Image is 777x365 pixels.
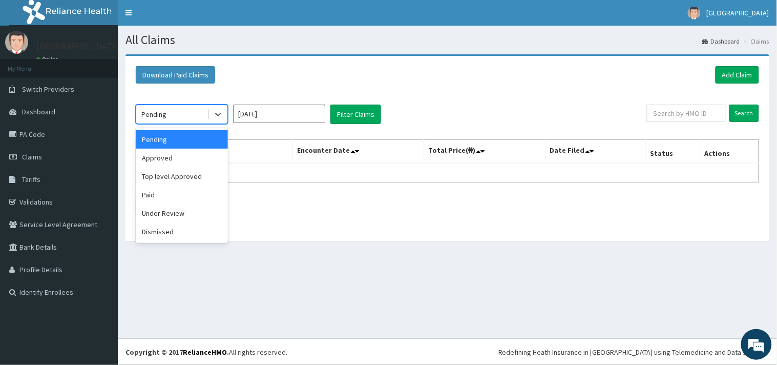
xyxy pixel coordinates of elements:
[293,140,424,164] th: Encounter Date
[729,105,759,122] input: Search
[5,31,28,54] img: User Image
[22,175,40,184] span: Tariffs
[118,339,777,365] footer: All rights reserved.
[136,149,228,167] div: Approved
[646,140,700,164] th: Status
[700,140,759,164] th: Actions
[707,8,769,17] span: [GEOGRAPHIC_DATA]
[136,186,228,204] div: Paid
[22,107,55,116] span: Dashboard
[183,348,227,357] a: RelianceHMO
[688,7,701,19] img: User Image
[136,204,228,222] div: Under Review
[545,140,646,164] th: Date Filed
[22,85,74,94] span: Switch Providers
[702,37,740,46] a: Dashboard
[125,348,229,357] strong: Copyright © 2017 .
[716,66,759,84] a: Add Claim
[498,347,769,357] div: Redefining Heath Insurance in [GEOGRAPHIC_DATA] using Telemedicine and Data Science!
[53,57,172,71] div: Chat with us now
[168,5,193,30] div: Minimize live chat window
[59,114,141,218] span: We're online!
[233,105,325,123] input: Select Month and Year
[36,56,60,63] a: Online
[36,42,120,51] p: [GEOGRAPHIC_DATA]
[136,66,215,84] button: Download Paid Claims
[136,222,228,241] div: Dismissed
[22,152,42,161] span: Claims
[647,105,726,122] input: Search by HMO ID
[330,105,381,124] button: Filter Claims
[741,37,769,46] li: Claims
[136,130,228,149] div: Pending
[19,51,41,77] img: d_794563401_company_1708531726252_794563401
[424,140,545,164] th: Total Price(₦)
[125,33,769,47] h1: All Claims
[136,167,228,186] div: Top level Approved
[5,250,195,286] textarea: Type your message and hit 'Enter'
[141,109,166,119] div: Pending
